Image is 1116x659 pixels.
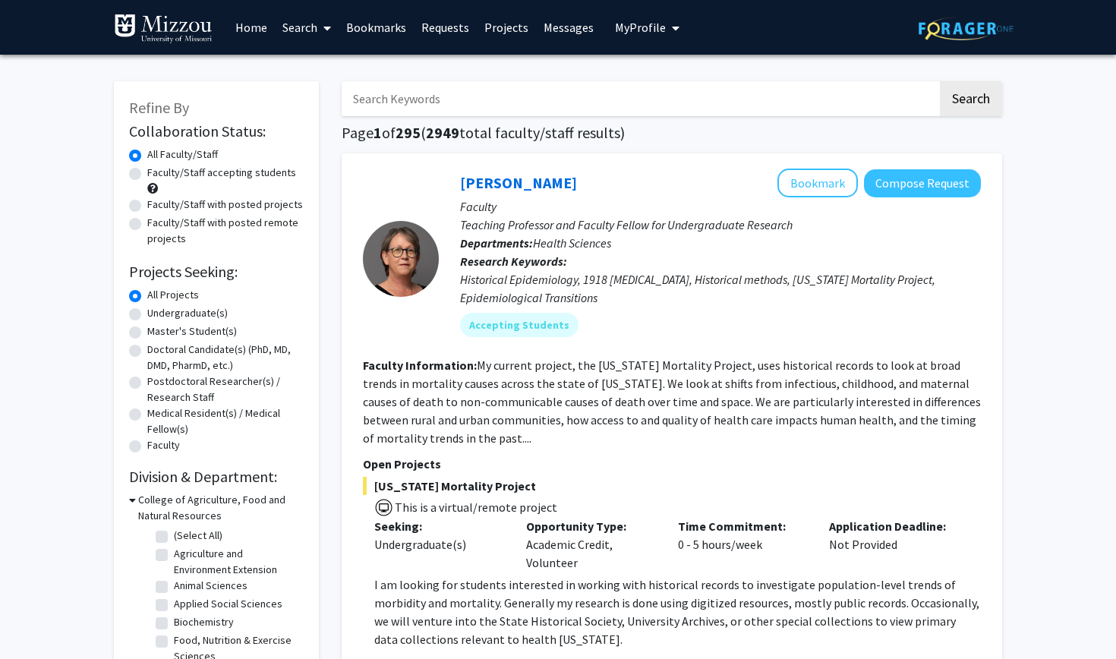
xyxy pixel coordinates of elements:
[147,147,218,162] label: All Faculty/Staff
[147,374,304,405] label: Postdoctoral Researcher(s) / Research Staff
[129,98,189,117] span: Refine By
[363,477,981,495] span: [US_STATE] Mortality Project
[147,287,199,303] label: All Projects
[174,578,247,594] label: Animal Sciences
[460,270,981,307] div: Historical Epidemiology, 1918 [MEDICAL_DATA], Historical methods, [US_STATE] Mortality Project, E...
[147,305,228,321] label: Undergraduate(s)
[174,596,282,612] label: Applied Social Sciences
[477,1,536,54] a: Projects
[147,342,304,374] label: Doctoral Candidate(s) (PhD, MD, DMD, PharmD, etc.)
[460,313,578,337] mat-chip: Accepting Students
[129,263,304,281] h2: Projects Seeking:
[829,517,958,535] p: Application Deadline:
[363,358,477,373] b: Faculty Information:
[460,254,567,269] b: Research Keywords:
[919,17,1014,40] img: ForagerOne Logo
[940,81,1002,116] button: Search
[678,517,807,535] p: Time Commitment:
[342,81,938,116] input: Search Keywords
[667,517,818,572] div: 0 - 5 hours/week
[174,614,234,630] label: Biochemistry
[864,169,981,197] button: Compose Request to Carolyn Orbann
[129,468,304,486] h2: Division & Department:
[615,20,666,35] span: My Profile
[129,122,304,140] h2: Collaboration Status:
[275,1,339,54] a: Search
[393,500,557,515] span: This is a virtual/remote project
[515,517,667,572] div: Academic Credit, Volunteer
[426,123,459,142] span: 2949
[339,1,414,54] a: Bookmarks
[147,197,303,213] label: Faculty/Staff with posted projects
[374,575,981,648] p: I am looking for students interested in working with historical records to investigate population...
[533,235,611,251] span: Health Sciences
[174,546,300,578] label: Agriculture and Environment Extension
[460,216,981,234] p: Teaching Professor and Faculty Fellow for Undergraduate Research
[777,169,858,197] button: Add Carolyn Orbann to Bookmarks
[114,14,213,44] img: University of Missouri Logo
[147,165,296,181] label: Faculty/Staff accepting students
[11,591,65,648] iframe: Chat
[147,323,237,339] label: Master's Student(s)
[342,124,1002,142] h1: Page of ( total faculty/staff results)
[228,1,275,54] a: Home
[147,437,180,453] label: Faculty
[396,123,421,142] span: 295
[174,528,222,544] label: (Select All)
[374,123,382,142] span: 1
[147,405,304,437] label: Medical Resident(s) / Medical Fellow(s)
[138,492,304,524] h3: College of Agriculture, Food and Natural Resources
[526,517,655,535] p: Opportunity Type:
[374,535,503,553] div: Undergraduate(s)
[460,173,577,192] a: [PERSON_NAME]
[374,517,503,535] p: Seeking:
[147,215,304,247] label: Faculty/Staff with posted remote projects
[818,517,969,572] div: Not Provided
[460,197,981,216] p: Faculty
[460,235,533,251] b: Departments:
[414,1,477,54] a: Requests
[536,1,601,54] a: Messages
[363,455,981,473] p: Open Projects
[363,358,981,446] fg-read-more: My current project, the [US_STATE] Mortality Project, uses historical records to look at broad tr...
